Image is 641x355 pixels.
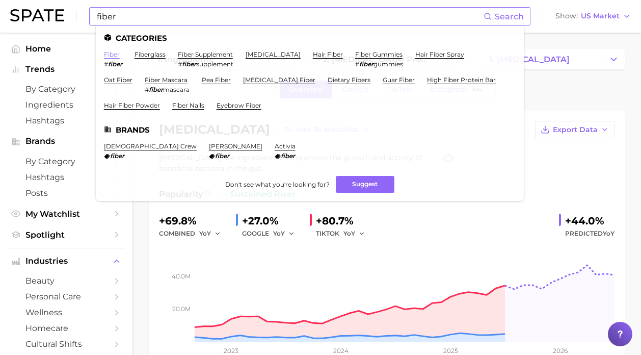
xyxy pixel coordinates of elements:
a: [DEMOGRAPHIC_DATA] crew [104,142,197,150]
a: hair fiber powder [104,102,160,109]
a: by Category [8,81,124,97]
span: mascara [163,86,190,93]
a: fiberglass [135,50,166,58]
li: Brands [104,125,516,134]
span: Posts [25,188,107,198]
a: [MEDICAL_DATA] [246,50,301,58]
button: Export Data [535,121,615,138]
a: [PERSON_NAME] [209,142,262,150]
em: fiber [182,60,196,68]
button: Trends [8,62,124,77]
button: Industries [8,253,124,269]
span: My Watchlist [25,209,107,219]
span: 3. [MEDICAL_DATA] [488,55,570,64]
div: +80.7% [316,213,372,229]
span: # [178,60,182,68]
span: Spotlight [25,230,107,240]
a: Spotlight [8,227,124,243]
a: high fiber protein bar [427,76,496,84]
a: fiber supplement [178,50,233,58]
span: Hashtags [25,116,107,125]
span: cultural shifts [25,339,107,349]
button: ShowUS Market [553,10,633,23]
a: personal care [8,289,124,305]
div: GOOGLE [242,227,302,240]
a: pea fiber [202,76,231,84]
span: YoY [343,229,355,238]
tspan: 2026 [553,347,568,354]
li: Categories [104,34,516,42]
a: My Watchlist [8,206,124,222]
a: cultural shifts [8,336,124,352]
div: TIKTOK [316,227,372,240]
a: 3. [MEDICAL_DATA] [479,49,603,69]
a: by Category [8,154,124,169]
em: fiber [359,60,373,68]
em: fiber [108,60,122,68]
em: fiber [215,152,229,160]
a: hair fiber spray [415,50,464,58]
div: +27.0% [242,213,302,229]
span: Industries [25,257,107,266]
a: Hashtags [8,113,124,129]
em: fiber [149,86,163,93]
a: guar fiber [383,76,415,84]
span: supplement [196,60,233,68]
span: Search [495,12,524,21]
a: oat fiber [104,76,132,84]
span: personal care [25,292,107,301]
a: beauty [8,273,124,289]
span: Home [25,44,107,54]
span: Ingredients [25,100,107,110]
span: by Category [25,84,107,94]
span: Don't see what you're looking for? [225,181,330,188]
span: # [145,86,149,93]
a: Home [8,41,124,57]
span: US Market [581,13,620,19]
div: +44.0% [565,213,615,229]
em: fiber [110,152,124,160]
span: YoY [199,229,211,238]
span: gummies [373,60,403,68]
em: fiber [281,152,295,160]
a: homecare [8,320,124,336]
a: fiber [104,50,120,58]
button: Change Category [603,49,625,69]
a: eyebrow fiber [217,102,261,109]
button: YoY [343,227,365,240]
button: Brands [8,134,124,149]
button: YoY [199,227,221,240]
span: beauty [25,276,107,286]
span: YoY [273,229,285,238]
a: hair fiber [313,50,343,58]
span: # [355,60,359,68]
button: Suggest [336,176,394,193]
a: fiber nails [172,102,204,109]
span: # [104,60,108,68]
a: dietary fibers [328,76,370,84]
tspan: 2025 [443,347,458,354]
span: Hashtags [25,172,107,182]
img: SPATE [10,9,64,21]
span: Show [555,13,578,19]
span: wellness [25,308,107,317]
div: +69.8% [159,213,228,229]
a: fiber gummies [355,50,403,58]
span: homecare [25,323,107,333]
span: Export Data [553,125,598,134]
div: combined [159,227,228,240]
span: Trends [25,65,107,74]
span: by Category [25,157,107,166]
span: Brands [25,137,107,146]
input: Search here for a brand, industry, or ingredient [96,8,484,25]
a: Hashtags [8,169,124,185]
span: Predicted [565,227,615,240]
tspan: 2024 [333,347,349,354]
a: activia [275,142,296,150]
tspan: 2023 [224,347,238,354]
a: fiber mascara [145,76,188,84]
a: wellness [8,305,124,320]
a: [MEDICAL_DATA] fiber [243,76,315,84]
a: Posts [8,185,124,201]
button: YoY [273,227,295,240]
